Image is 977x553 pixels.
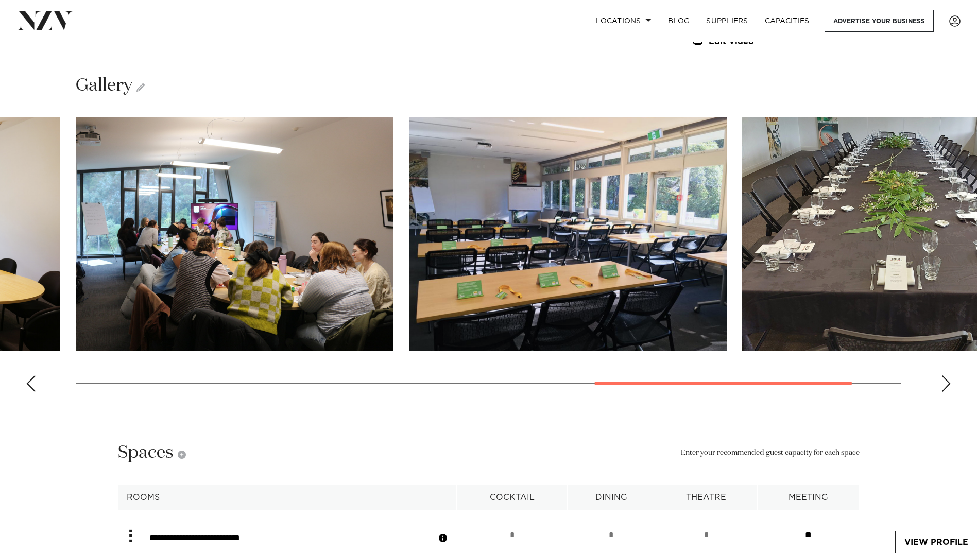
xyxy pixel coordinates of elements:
[568,485,655,510] th: dining
[588,10,660,32] a: Locations
[16,11,73,30] img: nzv-logo.png
[757,10,818,32] a: Capacities
[698,10,756,32] a: SUPPLIERS
[457,485,568,510] th: cocktail
[896,531,977,553] a: View Profile
[76,74,145,97] h2: Gallery
[409,117,727,351] swiper-slide: 7 / 8
[660,10,698,32] a: BLOG
[681,447,860,459] small: Enter your recommended guest capacity for each space
[118,485,457,510] th: Rooms
[409,117,727,351] img: y3fT8J0KVXB8VKEHhnkpMC3z0l0T3x0FUGKYnbg7.png
[118,441,186,464] h2: Spaces
[692,38,860,46] a: Edit Video
[758,485,859,510] th: meeting
[655,485,758,510] th: theatre
[76,117,393,351] img: GEJGqsPDSnGIrVnhXiEExFdteOz1p1PrNCS9Dy74.jpg
[825,10,934,32] a: Advertise your business
[76,117,393,351] swiper-slide: 6 / 8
